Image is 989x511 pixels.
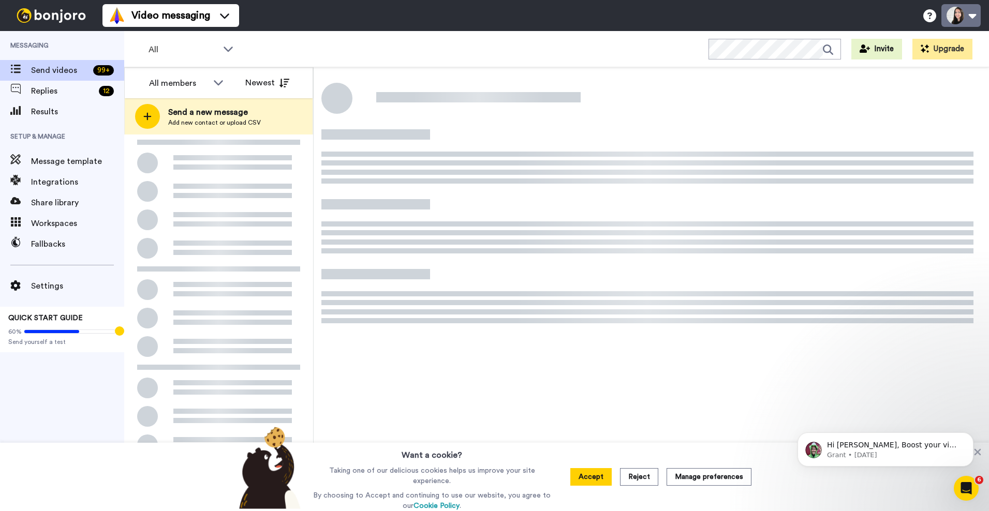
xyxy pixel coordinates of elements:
h3: Want a cookie? [402,443,462,461]
span: 6 [975,476,983,484]
span: Workspaces [31,217,124,230]
button: Accept [570,468,612,486]
span: Settings [31,280,124,292]
button: Reject [620,468,658,486]
img: bear-with-cookie.png [230,426,306,509]
button: Manage preferences [667,468,751,486]
p: By choosing to Accept and continuing to use our website, you agree to our . [311,490,553,511]
div: All members [149,77,208,89]
span: Video messaging [131,8,210,23]
button: Upgrade [912,39,972,59]
span: Results [31,106,124,118]
img: vm-color.svg [109,7,125,24]
iframe: Intercom live chat [954,476,979,501]
button: Invite [851,39,902,59]
span: Send videos [31,64,89,77]
iframe: Intercom notifications message [782,411,989,483]
span: Send yourself a test [8,338,116,346]
span: Message template [31,155,124,168]
div: 12 [99,86,114,96]
span: All [149,43,218,56]
span: Share library [31,197,124,209]
span: QUICK START GUIDE [8,314,83,322]
span: Integrations [31,176,124,188]
span: Fallbacks [31,238,124,250]
span: Replies [31,85,95,97]
span: Send a new message [168,106,261,118]
a: Cookie Policy [414,502,460,509]
div: Tooltip anchor [115,326,124,336]
img: bj-logo-header-white.svg [12,8,90,23]
button: Newest [238,72,297,93]
span: 60% [8,327,22,336]
span: Add new contact or upload CSV [168,118,261,127]
div: 99 + [93,65,114,76]
p: Taking one of our delicious cookies helps us improve your site experience. [311,465,553,486]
